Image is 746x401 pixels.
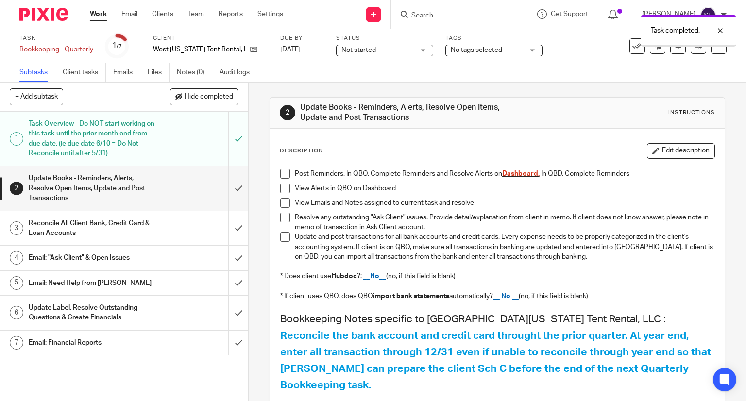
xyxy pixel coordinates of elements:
[152,9,173,19] a: Clients
[121,9,137,19] a: Email
[295,169,715,179] p: Post Reminders. In QBO, Complete Reminders and Resolve Alerts on In QBD, Complete Reminders
[148,63,170,82] a: Files
[336,34,433,42] label: Status
[700,7,716,22] img: svg%3E
[29,117,155,161] h1: Task Overview - Do NOT start working on this task until the prior month end from due date. (ie du...
[188,9,204,19] a: Team
[280,311,715,394] h2: Bookkeeping Notes specific to [GEOGRAPHIC_DATA][US_STATE] Tent Rental, LLC :
[502,170,540,177] span: Dashboard.
[10,221,23,235] div: 3
[29,276,155,290] h1: Email: Need Help from [PERSON_NAME]
[117,44,122,49] small: /7
[10,88,63,105] button: + Add subtask
[300,102,518,123] h1: Update Books - Reminders, Alerts, Resolve Open Items, Update and Post Transactions
[280,331,713,390] span: Reconcile the bank account and credit card throught the prior quarter. At year end, enter all tra...
[10,276,23,290] div: 5
[295,213,715,233] p: Resolve any outstanding "Ask Client" issues. Provide detail/explanation from client in memo. If c...
[10,336,23,350] div: 7
[647,143,715,159] button: Edit description
[295,232,715,262] p: Update and post transactions for all bank accounts and credit cards. Every expense needs to be pr...
[19,45,93,54] div: Bookkeeping - Quarterly
[113,63,140,82] a: Emails
[29,251,155,265] h1: Email: "Ask Client" & Open Issues
[257,9,283,19] a: Settings
[451,47,502,53] span: No tags selected
[219,9,243,19] a: Reports
[280,271,715,281] p: * Does client use ?: (no, if this field is blank)
[10,251,23,265] div: 4
[493,293,519,300] span: __ No __
[19,8,68,21] img: Pixie
[220,63,257,82] a: Audit logs
[363,273,386,280] span: __No__
[341,47,376,53] span: Not started
[90,9,107,19] a: Work
[153,45,245,54] p: West [US_STATE] Tent Rental, LLC
[651,26,700,35] p: Task completed.
[280,147,323,155] p: Description
[19,63,55,82] a: Subtasks
[153,34,268,42] label: Client
[331,273,357,280] strong: Hubdoc
[19,34,93,42] label: Task
[185,93,233,101] span: Hide completed
[63,63,106,82] a: Client tasks
[10,182,23,195] div: 2
[10,132,23,146] div: 1
[295,184,715,193] p: View Alerts in QBO on Dashboard
[295,198,715,208] p: View Emails and Notes assigned to current task and resolve
[668,109,715,117] div: Instructions
[29,335,155,350] h1: Email: Financial Reports
[29,171,155,205] h1: Update Books - Reminders, Alerts, Resolve Open Items, Update and Post Transactions
[29,301,155,325] h1: Update Label, Resolve Outstanding Questions & Create Financials
[10,306,23,319] div: 6
[280,105,295,120] div: 2
[280,46,301,53] span: [DATE]
[170,88,238,105] button: Hide completed
[373,293,449,300] strong: import bank statements
[112,40,122,51] div: 1
[280,34,324,42] label: Due by
[29,216,155,241] h1: Reconcile All Client Bank, Credit Card & Loan Accounts
[177,63,212,82] a: Notes (0)
[280,291,715,301] p: * If client uses QBO, does QBO automatically? (no, if this field is blank)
